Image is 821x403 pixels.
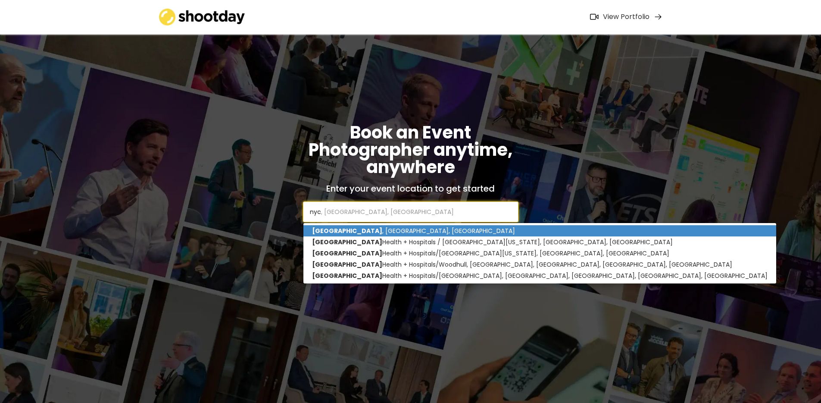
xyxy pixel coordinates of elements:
strong: [GEOGRAPHIC_DATA] [312,260,382,269]
strong: [GEOGRAPHIC_DATA] [312,238,382,246]
strong: [GEOGRAPHIC_DATA] [312,227,382,235]
p: Health + Hospitals/Woodhull, [GEOGRAPHIC_DATA], [GEOGRAPHIC_DATA], [GEOGRAPHIC_DATA], [GEOGRAPHIC... [303,259,776,270]
div: View Portfolio [603,13,649,22]
h2: Enter your event location to get started [326,184,495,193]
p: Health + Hospitals/[GEOGRAPHIC_DATA][US_STATE], [GEOGRAPHIC_DATA], [GEOGRAPHIC_DATA] [303,248,776,259]
img: Icon%20feather-video%402x.png [590,14,599,20]
h1: Book an Event Photographer anytime, anywhere [303,124,518,176]
strong: [GEOGRAPHIC_DATA] [312,271,382,280]
strong: [GEOGRAPHIC_DATA] [312,249,382,258]
p: Health + Hospitals / [GEOGRAPHIC_DATA][US_STATE], [GEOGRAPHIC_DATA], [GEOGRAPHIC_DATA] [303,236,776,248]
p: Health + Hospitals/[GEOGRAPHIC_DATA], [GEOGRAPHIC_DATA], [GEOGRAPHIC_DATA], [GEOGRAPHIC_DATA], [G... [303,270,776,281]
input: Enter city or location [303,201,518,222]
img: shootday_logo.png [159,9,245,25]
p: , [GEOGRAPHIC_DATA], [GEOGRAPHIC_DATA] [303,225,776,236]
